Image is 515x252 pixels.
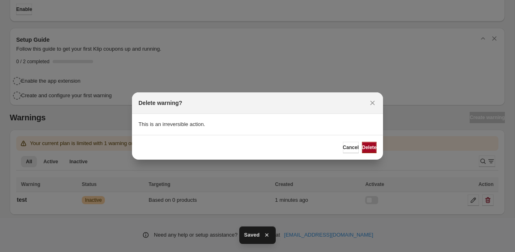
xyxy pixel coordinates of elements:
span: Delete [362,144,377,151]
button: Delete [362,142,377,153]
h2: Delete warning? [138,99,182,107]
button: Close [367,97,378,109]
span: Cancel [343,144,359,151]
p: This is an irreversible action. [138,120,377,128]
button: Cancel [343,142,359,153]
span: Saved [244,231,260,239]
